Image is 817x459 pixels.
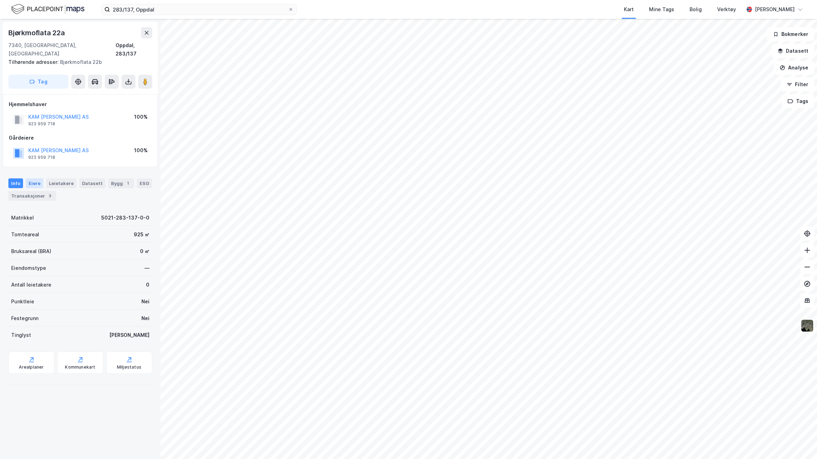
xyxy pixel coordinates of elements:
div: Kommunekart [65,364,95,370]
button: Datasett [772,44,814,58]
div: Bjørkmoflata 22a [8,27,66,38]
div: — [145,264,149,272]
div: 7340, [GEOGRAPHIC_DATA], [GEOGRAPHIC_DATA] [8,41,116,58]
div: [PERSON_NAME] [109,331,149,339]
div: Hjemmelshaver [9,100,152,109]
button: Bokmerker [767,27,814,41]
div: Datasett [79,178,105,188]
div: Info [8,178,23,188]
div: 0 ㎡ [140,247,149,256]
div: Kontrollprogram for chat [782,425,817,459]
div: Antall leietakere [11,281,51,289]
div: Mine Tags [649,5,674,14]
div: ESG [137,178,152,188]
div: 3 [46,192,53,199]
div: Gårdeiere [9,134,152,142]
div: 923 959 718 [28,155,55,160]
div: Nei [141,297,149,306]
div: 100% [134,146,148,155]
button: Analyse [774,61,814,75]
div: Bygg [108,178,134,188]
div: 0 [146,281,149,289]
div: Leietakere [46,178,76,188]
div: Eiere [26,178,43,188]
div: Transaksjoner [8,191,56,201]
div: Kart [624,5,634,14]
div: Bolig [690,5,702,14]
div: 925 ㎡ [134,230,149,239]
img: 9k= [801,319,814,332]
div: Oppdal, 283/137 [116,41,152,58]
iframe: Chat Widget [782,425,817,459]
span: Tilhørende adresser: [8,59,60,65]
div: Tomteareal [11,230,39,239]
div: Nei [141,314,149,323]
img: logo.f888ab2527a4732fd821a326f86c7f29.svg [11,3,84,15]
div: Miljøstatus [117,364,141,370]
button: Filter [781,77,814,91]
div: 923 959 718 [28,121,55,127]
input: Søk på adresse, matrikkel, gårdeiere, leietakere eller personer [110,4,288,15]
div: Festegrunn [11,314,38,323]
div: 1 [124,180,131,187]
div: 100% [134,113,148,121]
div: Verktøy [717,5,736,14]
button: Tags [782,94,814,108]
div: Matrikkel [11,214,34,222]
div: Tinglyst [11,331,31,339]
div: Bruksareal (BRA) [11,247,51,256]
button: Tag [8,75,68,89]
div: [PERSON_NAME] [755,5,795,14]
div: Punktleie [11,297,34,306]
div: 5021-283-137-0-0 [101,214,149,222]
div: Bjørkmoflata 22b [8,58,147,66]
div: Eiendomstype [11,264,46,272]
div: Arealplaner [19,364,44,370]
